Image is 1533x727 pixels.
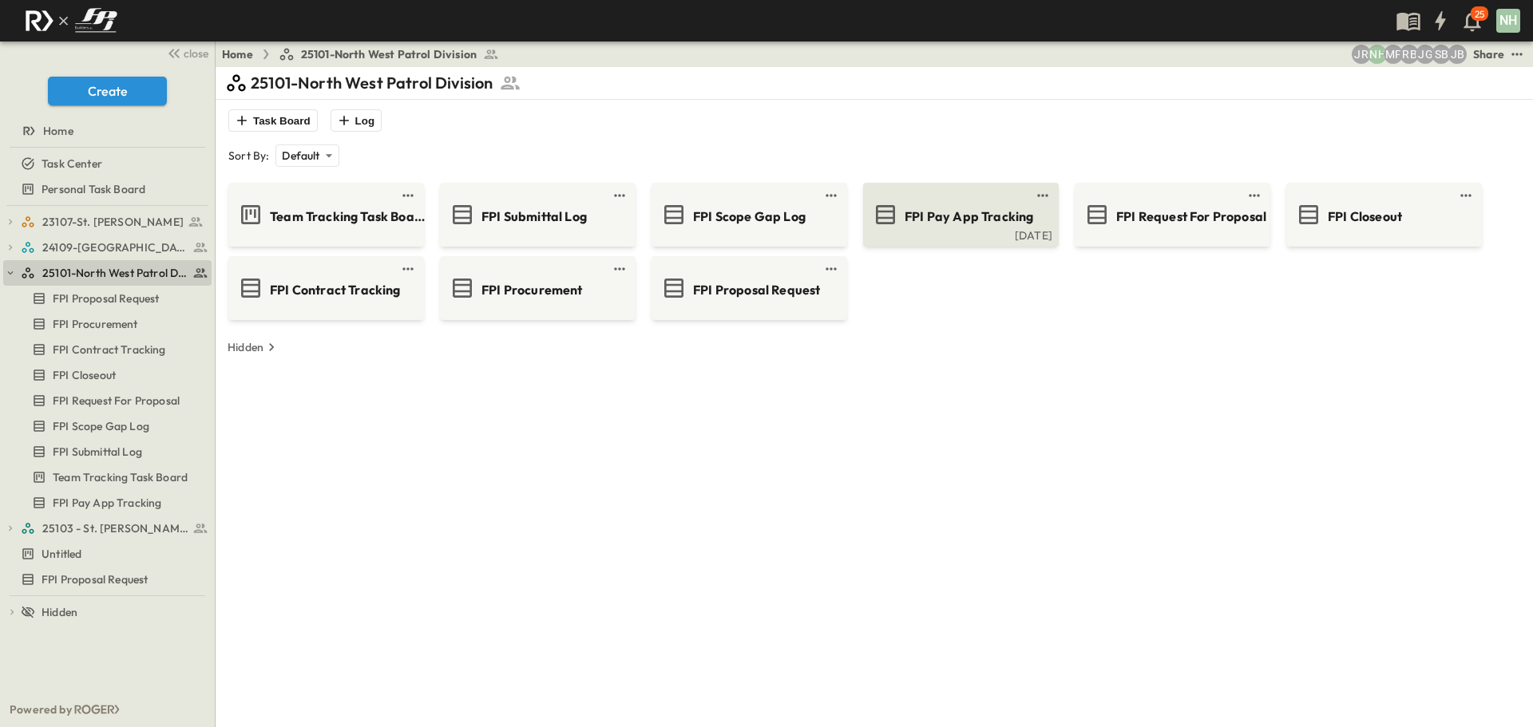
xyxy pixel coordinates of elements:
[270,207,426,226] span: Team Tracking Task Board
[3,152,208,175] a: Task Center
[866,227,1052,240] a: [DATE]
[398,259,418,279] button: test
[42,571,148,587] span: FPI Proposal Request
[655,275,841,301] a: FPI Proposal Request
[228,148,269,164] p: Sort By:
[3,338,208,361] a: FPI Contract Tracking
[43,123,73,139] span: Home
[160,41,212,64] button: close
[222,46,509,62] nav: breadcrumbs
[1496,9,1520,33] div: NH
[3,287,208,310] a: FPI Proposal Request
[3,313,208,335] a: FPI Procurement
[19,4,123,38] img: c8d7d1ed905e502e8f77bf7063faec64e13b34fdb1f2bdd94b0e311fc34f8000.png
[53,342,166,358] span: FPI Contract Tracking
[3,413,212,439] div: FPI Scope Gap Logtest
[3,441,208,463] a: FPI Submittal Log
[3,364,208,386] a: FPI Closeout
[53,290,159,306] span: FPI Proposal Request
[184,45,208,61] span: close
[1432,45,1451,64] div: Sterling Barnett (sterling@fpibuilders.com)
[1456,186,1476,205] button: test
[3,567,212,592] div: FPI Proposal Requesttest
[1116,207,1266,226] span: FPI Request For Proposal
[3,516,212,541] div: 25103 - St. [PERSON_NAME] Phase 2test
[1448,45,1467,64] div: Jeremiah Bailey (jbailey@fpibuilders.com)
[42,604,77,620] span: Hidden
[866,202,1052,227] a: FPI Pay App Tracking
[3,389,208,412] a: FPI Request For Proposal
[228,339,263,355] p: Hidden
[3,466,208,488] a: Team Tracking Task Board
[221,336,286,358] button: Hidden
[251,72,493,94] p: 25101-North West Patrol Division
[270,281,401,299] span: FPI Contract Tracking
[21,517,208,539] a: 25103 - St. [PERSON_NAME] Phase 2
[3,286,212,311] div: FPI Proposal Requesttest
[1473,46,1504,62] div: Share
[1289,202,1476,227] a: FPI Closeout
[301,46,477,62] span: 25101-North West Patrol Division
[1328,207,1402,226] span: FPI Closeout
[331,109,382,132] button: Log
[3,362,212,388] div: FPI Closeouttest
[53,444,142,460] span: FPI Submittal Log
[3,543,208,565] a: Untitled
[42,181,145,197] span: Personal Task Board
[3,311,212,337] div: FPI Procurementtest
[21,236,208,259] a: 24109-St. Teresa of Calcutta Parish Hall
[1245,186,1264,205] button: test
[53,418,149,434] span: FPI Scope Gap Log
[610,186,629,205] button: test
[1384,45,1403,64] div: Monica Pruteanu (mpruteanu@fpibuilders.com)
[822,186,841,205] button: test
[232,275,418,301] a: FPI Contract Tracking
[1352,45,1371,64] div: Jayden Ramirez (jramirez@fpibuilders.com)
[1495,7,1522,34] button: NH
[42,265,188,281] span: 25101-North West Patrol Division
[275,144,339,167] div: Default
[3,490,212,516] div: FPI Pay App Trackingtest
[1475,8,1484,21] p: 25
[3,235,212,260] div: 24109-St. Teresa of Calcutta Parish Halltest
[228,109,318,132] button: Task Board
[279,46,499,62] a: 25101-North West Patrol Division
[1507,45,1527,64] button: test
[42,520,188,536] span: 25103 - St. [PERSON_NAME] Phase 2
[53,469,188,485] span: Team Tracking Task Board
[3,464,212,490] div: Team Tracking Task Boardtest
[3,337,212,362] div: FPI Contract Trackingtest
[3,209,212,235] div: 23107-St. [PERSON_NAME]test
[3,178,208,200] a: Personal Task Board
[3,541,212,567] div: Untitledtest
[481,281,583,299] span: FPI Procurement
[443,275,629,301] a: FPI Procurement
[53,495,161,511] span: FPI Pay App Tracking
[48,77,167,105] button: Create
[655,202,841,227] a: FPI Scope Gap Log
[693,281,820,299] span: FPI Proposal Request
[693,207,806,226] span: FPI Scope Gap Log
[3,415,208,437] a: FPI Scope Gap Log
[822,259,841,279] button: test
[3,120,208,142] a: Home
[1400,45,1419,64] div: Regina Barnett (rbarnett@fpibuilders.com)
[42,546,81,562] span: Untitled
[481,207,587,226] span: FPI Submittal Log
[3,260,212,286] div: 25101-North West Patrol Divisiontest
[3,568,208,591] a: FPI Proposal Request
[42,156,102,172] span: Task Center
[398,186,418,205] button: test
[222,46,253,62] a: Home
[443,202,629,227] a: FPI Submittal Log
[3,439,212,464] div: FPI Submittal Logtest
[905,207,1033,226] span: FPI Pay App Tracking
[21,262,208,284] a: 25101-North West Patrol Division
[1033,186,1052,205] button: test
[232,202,418,227] a: Team Tracking Task Board
[1416,45,1435,64] div: Josh Gille (jgille@fpibuilders.com)
[1078,202,1264,227] a: FPI Request For Proposal
[610,259,629,279] button: test
[42,214,184,230] span: 23107-St. [PERSON_NAME]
